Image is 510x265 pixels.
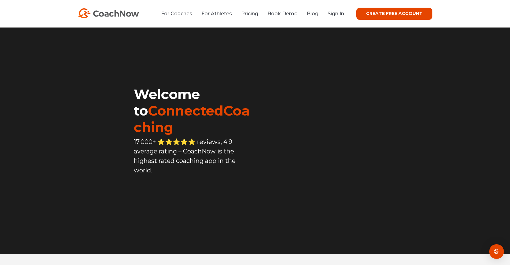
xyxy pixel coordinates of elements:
span: 17,000+ ⭐️⭐️⭐️⭐️⭐️ reviews, 4.9 average rating – CoachNow is the highest rated coaching app in th... [134,138,236,174]
h1: Welcome to [134,86,255,135]
a: Sign In [328,11,344,17]
iframe: Embedded CTA [134,188,255,207]
a: For Coaches [161,11,192,17]
div: Open Intercom Messenger [489,244,504,259]
a: Blog [307,11,318,17]
img: CoachNow Logo [78,8,139,18]
span: ConnectedCoaching [134,102,250,135]
a: CREATE FREE ACCOUNT [356,8,432,20]
a: For Athletes [201,11,232,17]
a: Pricing [241,11,258,17]
a: Book Demo [267,11,298,17]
